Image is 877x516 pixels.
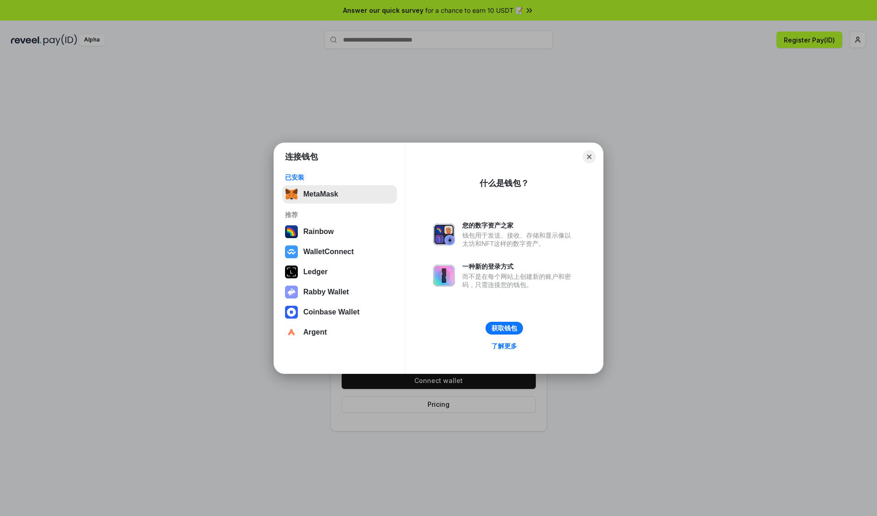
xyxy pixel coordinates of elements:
[491,324,517,332] div: 获取钱包
[282,323,397,341] button: Argent
[285,151,318,162] h1: 连接钱包
[285,188,298,201] img: svg+xml,%3Csvg%20fill%3D%22none%22%20height%3D%2233%22%20viewBox%3D%220%200%2035%2033%22%20width%...
[282,263,397,281] button: Ledger
[462,262,576,271] div: 一种新的登录方式
[285,245,298,258] img: svg+xml,%3Csvg%20width%3D%2228%22%20height%3D%2228%22%20viewBox%3D%220%200%2028%2028%22%20fill%3D...
[285,225,298,238] img: svg+xml,%3Csvg%20width%3D%22120%22%20height%3D%22120%22%20viewBox%3D%220%200%20120%20120%22%20fil...
[282,303,397,321] button: Coinbase Wallet
[282,243,397,261] button: WalletConnect
[285,211,394,219] div: 推荐
[285,173,394,181] div: 已安装
[480,178,529,189] div: 什么是钱包？
[285,306,298,319] img: svg+xml,%3Csvg%20width%3D%2228%22%20height%3D%2228%22%20viewBox%3D%220%200%2028%2028%22%20fill%3D...
[433,265,455,287] img: svg+xml,%3Csvg%20xmlns%3D%22http%3A%2F%2Fwww.w3.org%2F2000%2Fsvg%22%20fill%3D%22none%22%20viewBox...
[303,328,327,336] div: Argent
[433,223,455,245] img: svg+xml,%3Csvg%20xmlns%3D%22http%3A%2F%2Fwww.w3.org%2F2000%2Fsvg%22%20fill%3D%22none%22%20viewBox...
[303,308,359,316] div: Coinbase Wallet
[285,286,298,298] img: svg+xml,%3Csvg%20xmlns%3D%22http%3A%2F%2Fwww.w3.org%2F2000%2Fsvg%22%20fill%3D%22none%22%20viewBox...
[486,340,523,352] a: 了解更多
[303,268,328,276] div: Ledger
[462,231,576,248] div: 钱包用于发送、接收、存储和显示像以太坊和NFT这样的数字资产。
[303,228,334,236] div: Rainbow
[583,150,596,163] button: Close
[282,185,397,203] button: MetaMask
[282,283,397,301] button: Rabby Wallet
[282,223,397,241] button: Rainbow
[462,221,576,229] div: 您的数字资产之家
[462,272,576,289] div: 而不是在每个网站上创建新的账户和密码，只需连接您的钱包。
[303,190,338,198] div: MetaMask
[486,322,523,335] button: 获取钱包
[303,248,354,256] div: WalletConnect
[285,326,298,339] img: svg+xml,%3Csvg%20width%3D%2228%22%20height%3D%2228%22%20viewBox%3D%220%200%2028%2028%22%20fill%3D...
[285,266,298,278] img: svg+xml,%3Csvg%20xmlns%3D%22http%3A%2F%2Fwww.w3.org%2F2000%2Fsvg%22%20width%3D%2228%22%20height%3...
[491,342,517,350] div: 了解更多
[303,288,349,296] div: Rabby Wallet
